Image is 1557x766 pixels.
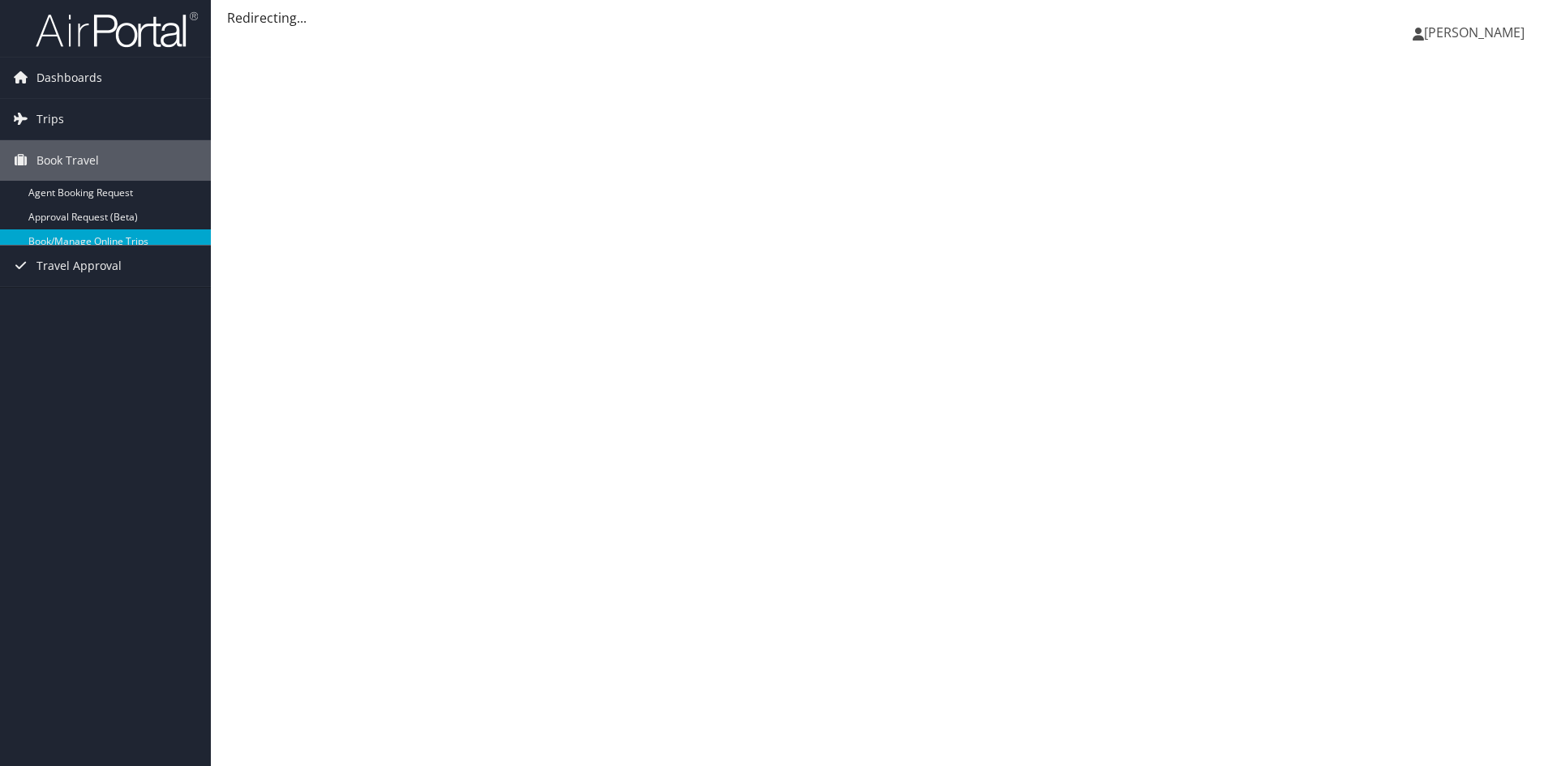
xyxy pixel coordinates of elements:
[227,8,1541,28] div: Redirecting...
[36,99,64,139] span: Trips
[1424,24,1525,41] span: [PERSON_NAME]
[36,58,102,98] span: Dashboards
[1413,8,1541,57] a: [PERSON_NAME]
[36,11,198,49] img: airportal-logo.png
[36,140,99,181] span: Book Travel
[36,246,122,286] span: Travel Approval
